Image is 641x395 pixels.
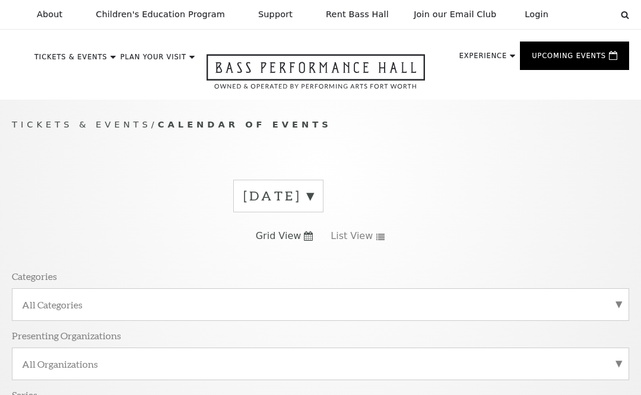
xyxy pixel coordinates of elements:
label: All Organizations [22,358,619,370]
label: All Categories [22,298,619,311]
p: / [12,117,629,132]
span: List View [331,230,373,243]
p: Support [258,9,293,20]
span: Tickets & Events [12,119,151,129]
p: Plan Your Visit [120,54,186,67]
p: Categories [12,270,57,282]
span: Grid View [256,230,302,243]
p: Experience [459,53,507,66]
p: Upcoming Events [532,53,606,66]
p: About [37,9,62,20]
p: Children's Education Program [96,9,225,20]
label: [DATE] [243,187,313,205]
select: Select: [567,9,610,20]
p: Tickets & Events [34,54,107,67]
span: Calendar of Events [158,119,332,129]
p: Rent Bass Hall [326,9,389,20]
p: Presenting Organizations [12,329,121,342]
